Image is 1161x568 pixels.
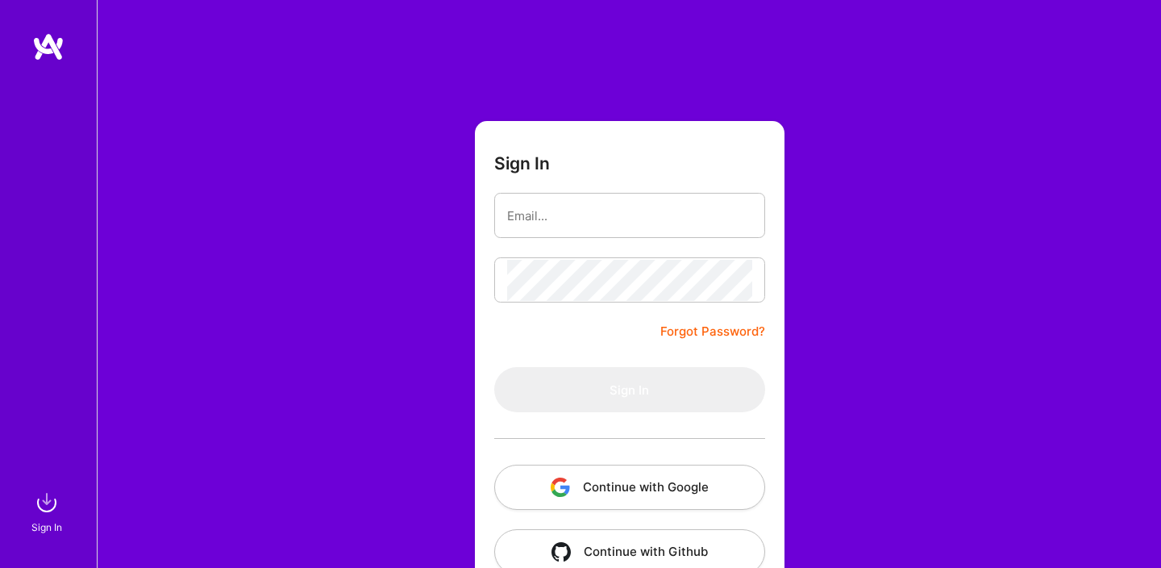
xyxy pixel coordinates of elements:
img: logo [32,32,64,61]
a: sign inSign In [34,487,63,536]
img: icon [551,478,570,497]
button: Continue with Google [494,465,765,510]
input: Email... [507,195,752,236]
img: icon [551,542,571,562]
button: Sign In [494,367,765,412]
a: Forgot Password? [660,322,765,341]
img: sign in [31,487,63,519]
h3: Sign In [494,153,550,173]
div: Sign In [31,519,62,536]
